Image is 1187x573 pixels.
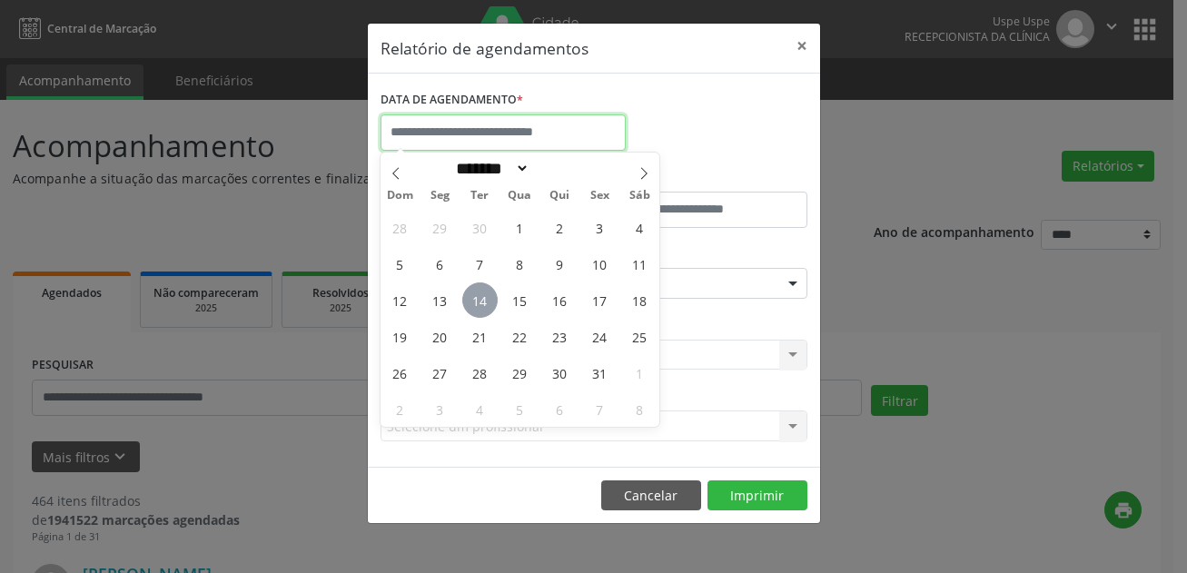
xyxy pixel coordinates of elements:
[462,246,498,282] span: Outubro 7, 2025
[462,391,498,427] span: Novembro 4, 2025
[707,480,807,511] button: Imprimir
[601,480,701,511] button: Cancelar
[542,282,578,318] span: Outubro 16, 2025
[450,159,530,178] select: Month
[579,190,619,202] span: Sex
[422,246,458,282] span: Outubro 6, 2025
[462,319,498,354] span: Outubro 21, 2025
[382,355,418,390] span: Outubro 26, 2025
[381,36,589,60] h5: Relatório de agendamentos
[382,282,418,318] span: Outubro 12, 2025
[542,355,578,390] span: Outubro 30, 2025
[381,86,523,114] label: DATA DE AGENDAMENTO
[500,190,539,202] span: Qua
[460,190,500,202] span: Ter
[784,24,820,68] button: Close
[381,190,420,202] span: Dom
[582,391,618,427] span: Novembro 7, 2025
[598,163,807,192] label: ATÉ
[582,319,618,354] span: Outubro 24, 2025
[542,319,578,354] span: Outubro 23, 2025
[382,319,418,354] span: Outubro 19, 2025
[420,190,460,202] span: Seg
[582,210,618,245] span: Outubro 3, 2025
[529,159,589,178] input: Year
[582,246,618,282] span: Outubro 10, 2025
[622,319,658,354] span: Outubro 25, 2025
[502,246,538,282] span: Outubro 8, 2025
[422,319,458,354] span: Outubro 20, 2025
[619,190,659,202] span: Sáb
[542,246,578,282] span: Outubro 9, 2025
[622,355,658,390] span: Novembro 1, 2025
[502,210,538,245] span: Outubro 1, 2025
[622,282,658,318] span: Outubro 18, 2025
[502,355,538,390] span: Outubro 29, 2025
[539,190,579,202] span: Qui
[422,391,458,427] span: Novembro 3, 2025
[462,210,498,245] span: Setembro 30, 2025
[462,355,498,390] span: Outubro 28, 2025
[502,319,538,354] span: Outubro 22, 2025
[582,355,618,390] span: Outubro 31, 2025
[422,210,458,245] span: Setembro 29, 2025
[422,282,458,318] span: Outubro 13, 2025
[622,210,658,245] span: Outubro 4, 2025
[502,282,538,318] span: Outubro 15, 2025
[462,282,498,318] span: Outubro 14, 2025
[382,210,418,245] span: Setembro 28, 2025
[542,391,578,427] span: Novembro 6, 2025
[422,355,458,390] span: Outubro 27, 2025
[582,282,618,318] span: Outubro 17, 2025
[502,391,538,427] span: Novembro 5, 2025
[542,210,578,245] span: Outubro 2, 2025
[622,246,658,282] span: Outubro 11, 2025
[382,246,418,282] span: Outubro 5, 2025
[622,391,658,427] span: Novembro 8, 2025
[382,391,418,427] span: Novembro 2, 2025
